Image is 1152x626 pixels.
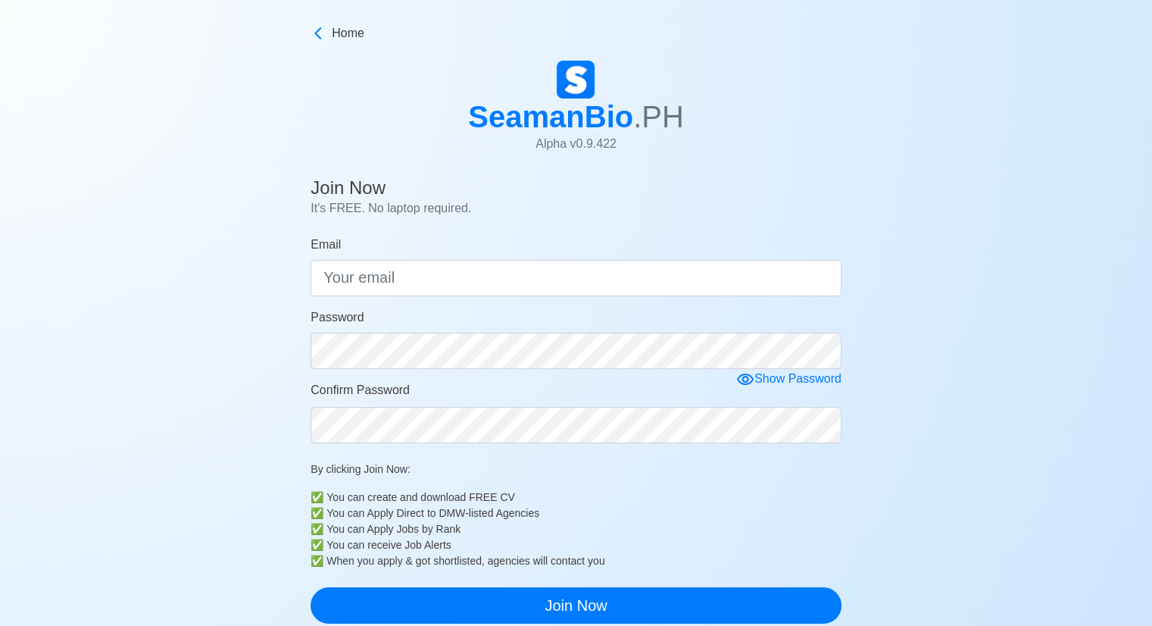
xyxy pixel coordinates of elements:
[326,537,841,553] div: You can receive Job Alerts
[468,135,684,153] p: Alpha v 0.9.422
[736,370,841,389] div: Show Password
[311,505,323,521] b: ✅
[326,505,841,521] div: You can Apply Direct to DMW-listed Agencies
[468,61,684,165] a: SeamanBio.PHAlpha v0.9.422
[311,177,841,199] h4: Join Now
[311,383,410,396] span: Confirm Password
[326,553,841,569] div: When you apply & got shortlisted, agencies will contact you
[311,587,841,624] button: Join Now
[311,521,323,537] b: ✅
[311,490,323,505] b: ✅
[311,537,323,553] b: ✅
[311,311,364,324] span: Password
[311,24,841,42] a: Home
[557,61,595,99] img: Logo
[311,553,323,569] b: ✅
[311,260,841,296] input: Your email
[311,462,841,477] p: By clicking Join Now:
[311,238,341,251] span: Email
[326,521,841,537] div: You can Apply Jobs by Rank
[332,24,364,42] span: Home
[326,490,841,505] div: You can create and download FREE CV
[633,100,684,133] span: .PH
[311,199,841,218] p: It's FREE. No laptop required.
[468,99,684,135] h1: SeamanBio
